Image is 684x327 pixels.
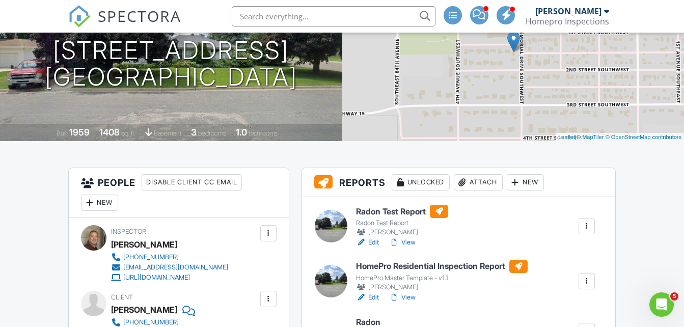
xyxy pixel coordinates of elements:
[356,237,379,248] a: Edit
[302,168,615,197] h3: Reports
[356,260,528,292] a: HomePro Residential Inspection Report HomePro Master Template - v1.1 [PERSON_NAME]
[81,195,118,211] div: New
[389,237,416,248] a: View
[577,134,604,140] a: © MapTiler
[356,274,528,282] div: HomePro Master Template - v1.1
[649,292,674,317] iframe: Intercom live chat
[356,282,528,292] div: [PERSON_NAME]
[454,174,503,190] div: Attach
[556,133,684,142] div: |
[356,292,379,303] a: Edit
[606,134,681,140] a: © OpenStreetMap contributors
[142,174,242,190] div: Disable Client CC Email
[68,14,181,35] a: SPECTORA
[232,6,435,26] input: Search everything...
[111,272,228,283] a: [URL][DOMAIN_NAME]
[111,293,133,301] span: Client
[123,263,228,271] div: [EMAIL_ADDRESS][DOMAIN_NAME]
[123,253,179,261] div: [PHONE_NUMBER]
[356,318,441,327] h6: Radon
[68,5,91,28] img: The Best Home Inspection Software - Spectora
[389,292,416,303] a: View
[191,127,197,138] div: 3
[111,237,177,252] div: [PERSON_NAME]
[507,174,544,190] div: New
[526,16,609,26] div: Homepro Inspections
[249,129,278,137] span: bathrooms
[154,129,181,137] span: basement
[236,127,247,138] div: 1.0
[111,302,177,317] div: [PERSON_NAME]
[535,6,601,16] div: [PERSON_NAME]
[356,219,448,227] div: Radon Test Report
[356,205,448,237] a: Radon Test Report Radon Test Report [PERSON_NAME]
[45,37,297,91] h1: [STREET_ADDRESS] [GEOGRAPHIC_DATA]
[69,168,289,217] h3: People
[356,205,448,218] h6: Radon Test Report
[670,292,678,301] span: 5
[111,228,146,235] span: Inspector
[121,129,135,137] span: sq. ft.
[98,5,181,26] span: SPECTORA
[57,129,68,137] span: Built
[69,127,90,138] div: 1959
[123,318,179,326] div: [PHONE_NUMBER]
[392,174,450,190] div: Unlocked
[198,129,226,137] span: bedrooms
[111,252,228,262] a: [PHONE_NUMBER]
[111,262,228,272] a: [EMAIL_ADDRESS][DOMAIN_NAME]
[558,134,575,140] a: Leaflet
[123,274,190,282] div: [URL][DOMAIN_NAME]
[99,127,120,138] div: 1408
[356,260,528,273] h6: HomePro Residential Inspection Report
[356,227,448,237] div: [PERSON_NAME]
